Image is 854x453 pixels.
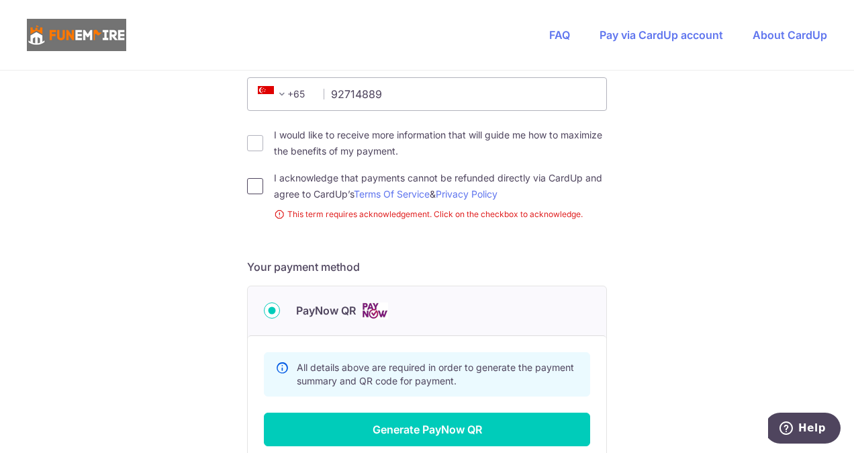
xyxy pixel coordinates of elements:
img: Cards logo [361,302,388,319]
a: Pay via CardUp account [600,28,723,42]
span: All details above are required in order to generate the payment summary and QR code for payment. [297,362,574,386]
span: +65 [254,86,314,102]
small: This term requires acknowledgement. Click on the checkbox to acknowledge. [274,208,607,221]
label: I acknowledge that payments cannot be refunded directly via CardUp and agree to CardUp’s & [274,170,607,202]
label: I would like to receive more information that will guide me how to maximize the benefits of my pa... [274,127,607,159]
span: PayNow QR [296,302,356,319]
span: +65 [258,86,290,102]
a: Terms Of Service [354,188,430,200]
a: Privacy Policy [436,188,497,200]
div: PayNow QR Cards logo [264,302,590,319]
iframe: Opens a widget where you can find more information [768,413,841,446]
button: Generate PayNow QR [264,413,590,446]
a: About CardUp [753,28,827,42]
a: FAQ [549,28,570,42]
h5: Your payment method [247,259,607,275]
